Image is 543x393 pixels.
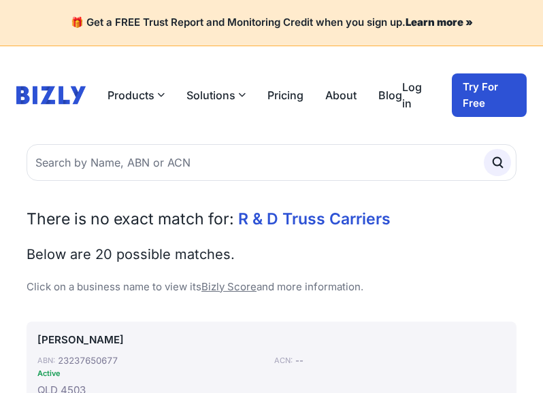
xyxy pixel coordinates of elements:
[186,87,246,103] button: Solutions
[267,87,303,103] a: Pricing
[238,209,391,228] span: R & D Truss Carriers
[16,16,527,29] h4: 🎁 Get a FREE Trust Report and Monitoring Credit when you sign up.
[108,87,165,103] button: Products
[325,87,357,103] a: About
[378,87,402,103] a: Blog
[27,246,235,262] span: Below are 20 possible matches.
[201,280,257,293] a: Bizly Score
[27,209,234,228] span: There is no exact match for:
[58,354,118,367] div: 23237650677
[406,16,473,29] a: Learn more »
[295,354,303,367] div: --
[452,73,527,117] a: Try For Free
[37,332,506,348] a: [PERSON_NAME]
[27,279,516,295] p: Click on a business name to view its and more information.
[37,356,55,365] div: ABN:
[37,370,269,377] div: Active
[27,144,516,181] input: Search by Name, ABN or ACN
[274,356,293,365] div: ACN:
[402,79,430,112] a: Log in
